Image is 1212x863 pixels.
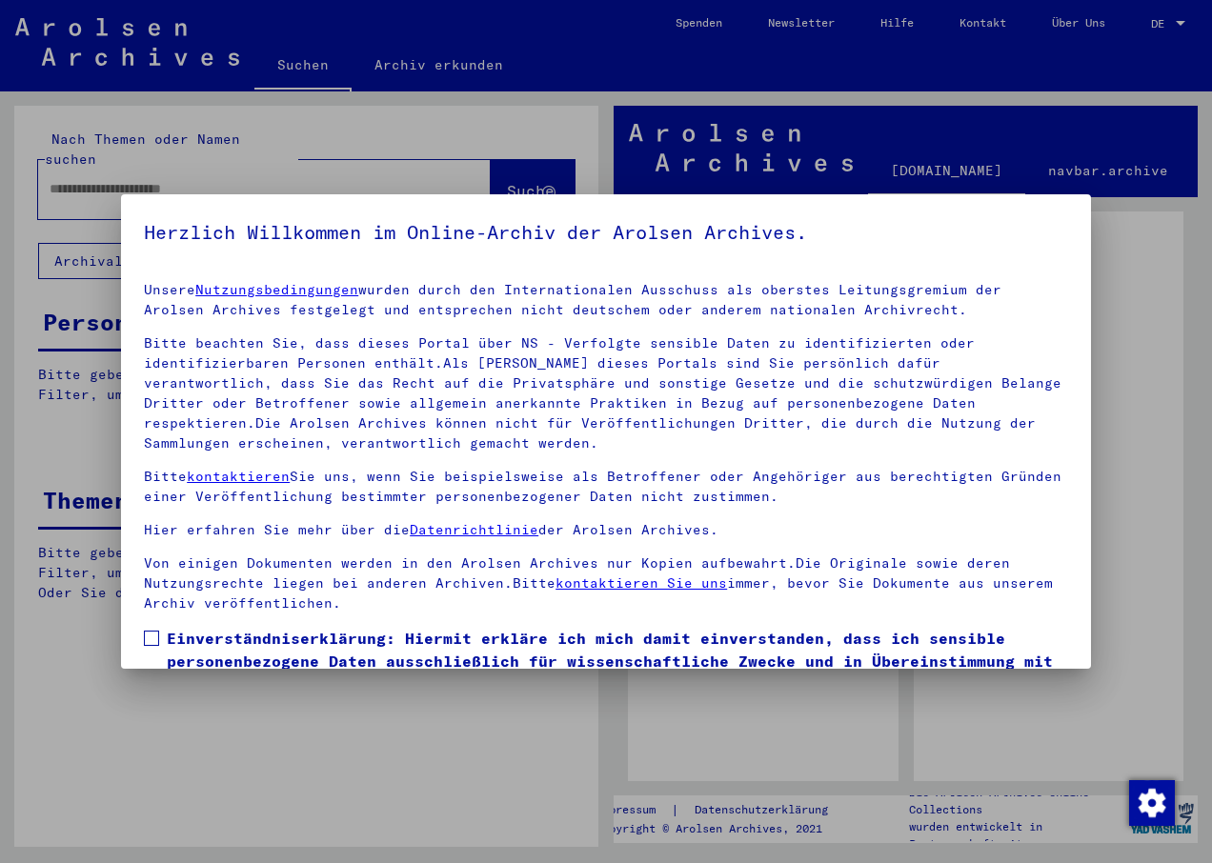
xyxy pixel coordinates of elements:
a: Datenrichtlinie [410,521,538,538]
p: Bitte Sie uns, wenn Sie beispielsweise als Betroffener oder Angehöriger aus berechtigten Gründen ... [144,467,1068,507]
span: Einverständniserklärung: Hiermit erkläre ich mich damit einverstanden, dass ich sensible personen... [167,627,1068,718]
p: Bitte beachten Sie, dass dieses Portal über NS - Verfolgte sensible Daten zu identifizierten oder... [144,333,1068,453]
a: kontaktieren Sie uns [555,574,727,592]
h5: Herzlich Willkommen im Online-Archiv der Arolsen Archives. [144,217,1068,248]
p: Von einigen Dokumenten werden in den Arolsen Archives nur Kopien aufbewahrt.Die Originale sowie d... [144,553,1068,613]
p: Unsere wurden durch den Internationalen Ausschuss als oberstes Leitungsgremium der Arolsen Archiv... [144,280,1068,320]
p: Hier erfahren Sie mehr über die der Arolsen Archives. [144,520,1068,540]
a: kontaktieren [187,468,290,485]
a: Nutzungsbedingungen [195,281,358,298]
img: Zustimmung ändern [1129,780,1175,826]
